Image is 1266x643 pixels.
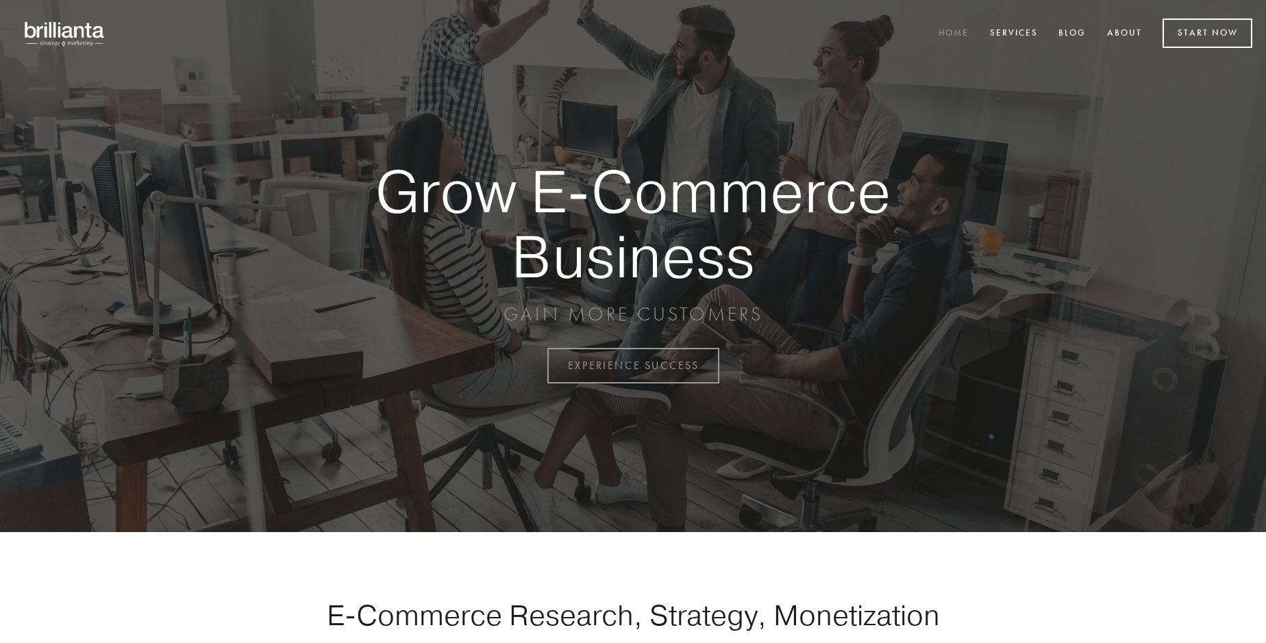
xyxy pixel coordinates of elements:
a: Home [930,23,978,45]
h1: E-Commerce Research, Strategy, Monetization [284,598,982,632]
p: GAIN MORE CUSTOMERS [327,302,939,327]
a: Services [981,23,1047,45]
a: Blog [1050,23,1095,45]
a: About [1098,23,1151,45]
a: Start Now [1163,18,1252,48]
img: brillianta - research, strategy, marketing [14,14,116,53]
a: EXPERIENCE SUCCESS [547,348,719,383]
strong: Grow E-Commerce Business [327,159,939,288]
